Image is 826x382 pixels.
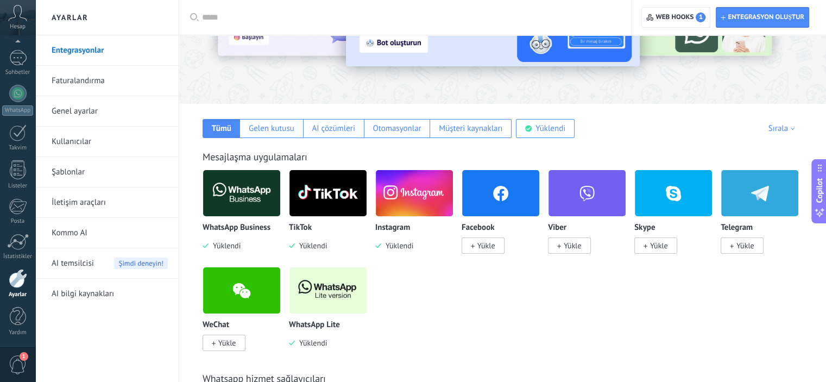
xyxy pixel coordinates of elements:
div: İstatistikler [2,253,34,260]
p: Facebook [462,223,494,233]
div: Yüklendi [535,123,565,134]
span: Yüklendi [295,338,327,348]
p: WhatsApp Lite [289,321,340,330]
a: Mesajlaşma uygulamaları [203,151,307,163]
img: logo_main.png [289,264,367,317]
span: Yükle [736,241,754,251]
span: Hesap [10,23,26,30]
img: wechat.png [203,264,280,317]
p: WhatsApp Business [203,223,270,233]
img: instagram.png [376,167,453,220]
li: Entegrasyonlar [35,35,179,66]
div: WhatsApp Lite [289,267,375,364]
li: Faturalandırma [35,66,179,96]
div: Müşteri kaynakları [439,123,502,134]
span: Copilot [814,178,825,203]
div: AI çözümleri [312,123,355,134]
span: 1 [20,352,28,361]
p: TikTok [289,223,312,233]
span: Entegrasyon oluştur [728,13,804,22]
img: logo_main.png [203,167,280,220]
div: Sohbetler [2,69,34,76]
li: Kullanıcılar [35,127,179,157]
div: Facebook [462,170,548,267]
div: WhatsApp [2,105,33,116]
a: AI temsilcisiŞimdi deneyin! [52,248,168,279]
a: Faturalandırma [52,66,168,96]
div: WhatsApp Business [203,170,289,267]
div: Takvim [2,145,34,152]
div: Gelen kutusu [249,123,294,134]
li: Genel ayarlar [35,96,179,127]
span: Yüklendi [295,241,327,251]
p: WeChat [203,321,229,330]
p: Instagram [375,223,410,233]
a: Genel ayarlar [52,96,168,127]
div: Skype [634,170,721,267]
div: Ayarlar [2,291,34,298]
div: WeChat [203,267,289,364]
span: Web hooks [655,12,705,22]
span: Yükle [477,241,495,251]
a: Şablonlar [52,157,168,187]
span: Yükle [218,338,236,348]
button: Web hooks1 [641,7,710,28]
span: AI temsilcisi [52,248,94,279]
img: facebook.png [462,167,539,220]
span: Yükle [650,241,667,251]
li: Kommo AI [35,218,179,248]
div: Telegram [721,170,807,267]
p: Viber [548,223,566,233]
li: AI bilgi kaynakları [35,279,179,309]
div: Sırala [768,123,798,134]
img: telegram.png [721,167,798,220]
p: Skype [634,223,655,233]
a: Entegrasyonlar [52,35,168,66]
a: Kommo AI [52,218,168,248]
span: Yükle [564,241,581,251]
span: Şimdi deneyin! [114,258,168,269]
a: İletişim araçları [52,187,168,218]
div: TikTok [289,170,375,267]
li: İletişim araçları [35,187,179,218]
img: logo_main.png [289,167,367,220]
a: AI bilgi kaynakları [52,279,168,309]
span: Yüklendi [209,241,241,251]
div: Viber [548,170,634,267]
div: Tümü [212,123,231,134]
button: Entegrasyon oluştur [716,7,809,28]
img: skype.png [635,167,712,220]
div: Posta [2,218,34,225]
span: 1 [696,12,705,22]
div: Otomasyonlar [373,123,421,134]
li: Şablonlar [35,157,179,187]
div: Yardım [2,329,34,336]
li: AI temsilcisi [35,248,179,279]
p: Telegram [721,223,753,233]
a: Kullanıcılar [52,127,168,157]
div: Listeler [2,183,34,190]
div: Instagram [375,170,462,267]
img: viber.png [548,167,626,220]
span: Yüklendi [381,241,413,251]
